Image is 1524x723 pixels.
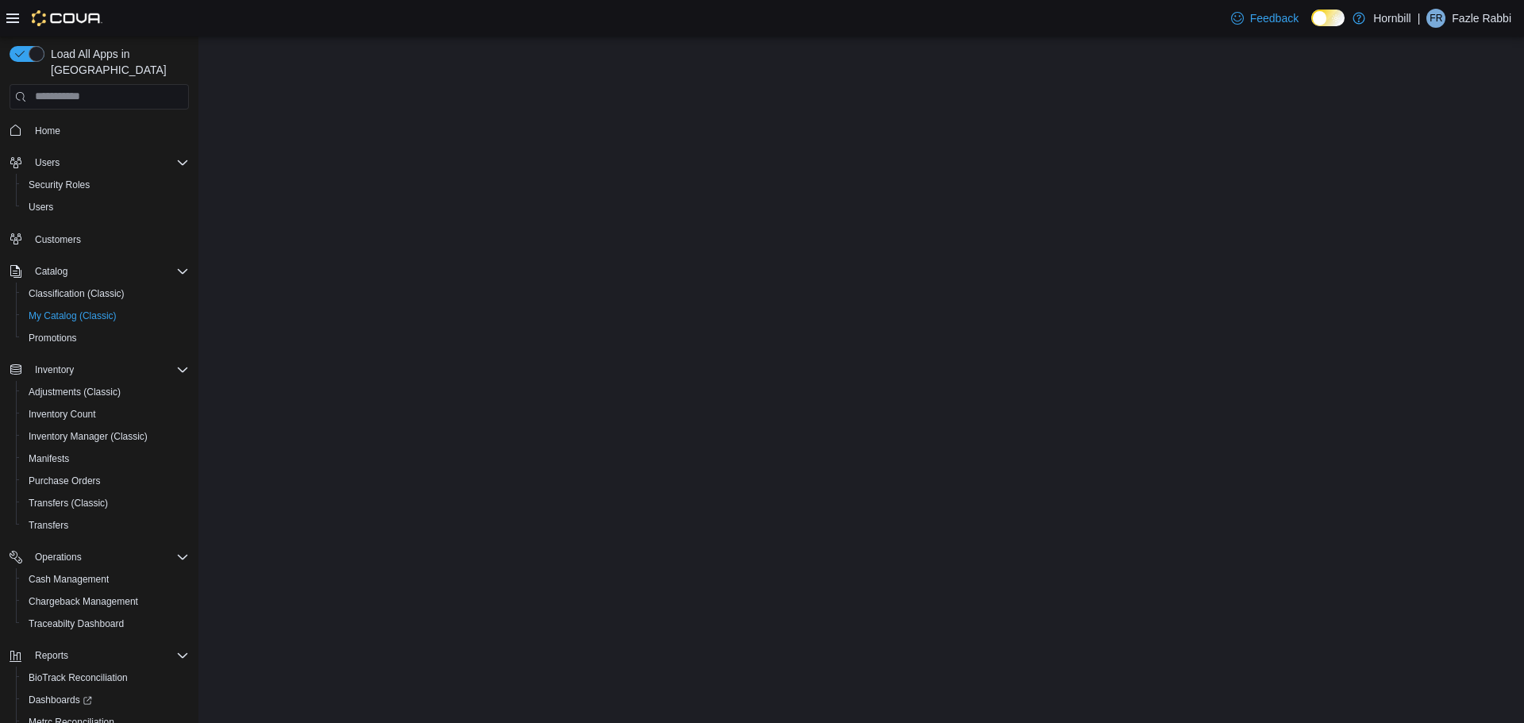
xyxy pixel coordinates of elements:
[29,452,69,465] span: Manifests
[44,46,189,78] span: Load All Apps in [GEOGRAPHIC_DATA]
[22,175,96,194] a: Security Roles
[35,649,68,662] span: Reports
[16,283,195,305] button: Classification (Classic)
[29,229,189,249] span: Customers
[29,617,124,630] span: Traceabilty Dashboard
[29,121,67,140] a: Home
[3,546,195,568] button: Operations
[29,121,189,140] span: Home
[1418,9,1421,28] p: |
[29,430,148,443] span: Inventory Manager (Classic)
[1250,10,1299,26] span: Feedback
[29,519,68,532] span: Transfers
[1430,9,1442,28] span: FR
[16,613,195,635] button: Traceabilty Dashboard
[22,471,189,490] span: Purchase Orders
[29,360,189,379] span: Inventory
[29,694,92,706] span: Dashboards
[29,262,189,281] span: Catalog
[22,471,107,490] a: Purchase Orders
[22,383,127,402] a: Adjustments (Classic)
[22,592,189,611] span: Chargeback Management
[22,668,134,687] a: BioTrack Reconciliation
[3,119,195,142] button: Home
[1311,10,1345,26] input: Dark Mode
[16,425,195,448] button: Inventory Manager (Classic)
[16,174,195,196] button: Security Roles
[22,494,114,513] a: Transfers (Classic)
[32,10,102,26] img: Cova
[22,383,189,402] span: Adjustments (Classic)
[22,494,189,513] span: Transfers (Classic)
[22,570,115,589] a: Cash Management
[22,405,189,424] span: Inventory Count
[22,614,130,633] a: Traceabilty Dashboard
[22,427,189,446] span: Inventory Manager (Classic)
[3,152,195,174] button: Users
[16,327,195,349] button: Promotions
[35,265,67,278] span: Catalog
[22,614,189,633] span: Traceabilty Dashboard
[29,671,128,684] span: BioTrack Reconciliation
[22,690,189,710] span: Dashboards
[1373,9,1410,28] p: Hornbill
[3,260,195,283] button: Catalog
[29,595,138,608] span: Chargeback Management
[22,690,98,710] a: Dashboards
[16,590,195,613] button: Chargeback Management
[1311,26,1312,27] span: Dark Mode
[22,306,189,325] span: My Catalog (Classic)
[29,646,189,665] span: Reports
[22,516,75,535] a: Transfers
[29,548,88,567] button: Operations
[22,198,60,217] a: Users
[29,408,96,421] span: Inventory Count
[22,449,75,468] a: Manifests
[22,198,189,217] span: Users
[16,403,195,425] button: Inventory Count
[16,448,195,470] button: Manifests
[29,360,80,379] button: Inventory
[22,516,189,535] span: Transfers
[22,427,154,446] a: Inventory Manager (Classic)
[22,329,189,348] span: Promotions
[29,497,108,510] span: Transfers (Classic)
[22,329,83,348] a: Promotions
[29,646,75,665] button: Reports
[22,668,189,687] span: BioTrack Reconciliation
[16,305,195,327] button: My Catalog (Classic)
[22,175,189,194] span: Security Roles
[16,196,195,218] button: Users
[29,548,189,567] span: Operations
[22,284,189,303] span: Classification (Classic)
[35,233,81,246] span: Customers
[16,470,195,492] button: Purchase Orders
[16,689,195,711] a: Dashboards
[1225,2,1305,34] a: Feedback
[29,153,189,172] span: Users
[16,667,195,689] button: BioTrack Reconciliation
[22,592,144,611] a: Chargeback Management
[3,359,195,381] button: Inventory
[22,570,189,589] span: Cash Management
[16,492,195,514] button: Transfers (Classic)
[29,475,101,487] span: Purchase Orders
[3,228,195,251] button: Customers
[35,551,82,563] span: Operations
[29,153,66,172] button: Users
[35,363,74,376] span: Inventory
[1426,9,1445,28] div: Fazle Rabbi
[1452,9,1511,28] p: Fazle Rabbi
[29,201,53,213] span: Users
[29,262,74,281] button: Catalog
[29,332,77,344] span: Promotions
[22,306,123,325] a: My Catalog (Classic)
[3,644,195,667] button: Reports
[35,156,60,169] span: Users
[29,287,125,300] span: Classification (Classic)
[29,573,109,586] span: Cash Management
[29,179,90,191] span: Security Roles
[22,449,189,468] span: Manifests
[22,405,102,424] a: Inventory Count
[29,230,87,249] a: Customers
